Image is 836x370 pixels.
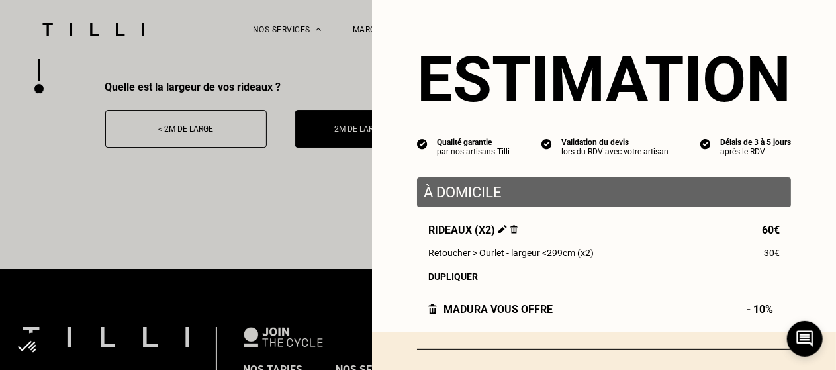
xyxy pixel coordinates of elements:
[498,225,507,234] img: Éditer
[510,225,518,234] img: Supprimer
[762,224,780,236] span: 60€
[428,224,518,236] span: Rideaux (x2)
[428,248,594,258] span: Retoucher > Ourlet - largeur <299cm (x2)
[428,303,553,316] div: Madura vous offre
[700,138,711,150] img: icon list info
[437,147,510,156] div: par nos artisans Tilli
[417,138,428,150] img: icon list info
[720,138,791,147] div: Délais de 3 à 5 jours
[720,147,791,156] div: après le RDV
[764,248,780,258] span: 30€
[561,138,669,147] div: Validation du devis
[561,147,669,156] div: lors du RDV avec votre artisan
[541,138,552,150] img: icon list info
[424,184,784,201] p: À domicile
[747,303,780,316] span: - 10%
[428,271,780,282] div: Dupliquer
[417,42,791,116] section: Estimation
[437,138,510,147] div: Qualité garantie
